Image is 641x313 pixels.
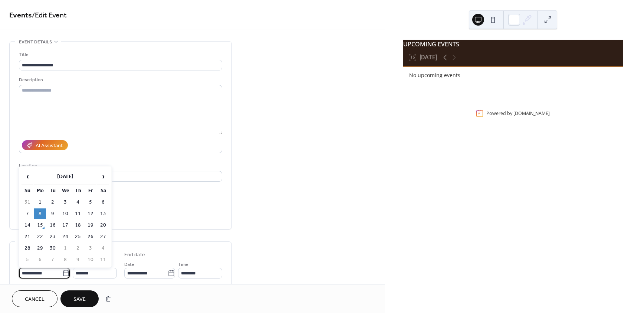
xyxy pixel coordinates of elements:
td: 7 [47,254,59,265]
td: 27 [97,231,109,242]
span: Date [124,261,134,268]
th: Su [22,185,33,196]
td: 15 [34,220,46,231]
td: 31 [22,197,33,208]
div: Powered by [486,110,550,116]
td: 21 [22,231,33,242]
td: 2 [47,197,59,208]
td: 25 [72,231,84,242]
div: Location [19,162,221,170]
th: We [59,185,71,196]
td: 6 [34,254,46,265]
button: Save [60,290,99,307]
td: 3 [85,243,96,254]
td: 3 [59,197,71,208]
th: Th [72,185,84,196]
td: 18 [72,220,84,231]
td: 8 [34,208,46,219]
td: 10 [85,254,96,265]
td: 26 [85,231,96,242]
td: 7 [22,208,33,219]
td: 22 [34,231,46,242]
td: 24 [59,231,71,242]
td: 11 [97,254,109,265]
div: End date [124,251,145,259]
span: Cancel [25,296,45,303]
div: Title [19,51,221,59]
td: 30 [47,243,59,254]
a: Events [9,8,32,23]
span: Event details [19,38,52,46]
td: 16 [47,220,59,231]
td: 5 [22,254,33,265]
div: No upcoming events [409,71,617,79]
span: ‹ [22,169,33,184]
span: Time [178,261,188,268]
a: [DOMAIN_NAME] [513,110,550,116]
td: 10 [59,208,71,219]
span: Save [73,296,86,303]
th: Mo [34,185,46,196]
td: 20 [97,220,109,231]
div: Description [19,76,221,84]
td: 2 [72,243,84,254]
td: 19 [85,220,96,231]
td: 29 [34,243,46,254]
td: 9 [47,208,59,219]
td: 1 [34,197,46,208]
button: AI Assistant [22,140,68,150]
span: › [98,169,109,184]
div: UPCOMING EVENTS [403,40,623,49]
button: Cancel [12,290,57,307]
td: 5 [85,197,96,208]
th: Fr [85,185,96,196]
td: 14 [22,220,33,231]
td: 28 [22,243,33,254]
td: 4 [97,243,109,254]
td: 6 [97,197,109,208]
th: [DATE] [34,169,96,185]
td: 9 [72,254,84,265]
td: 23 [47,231,59,242]
td: 17 [59,220,71,231]
td: 13 [97,208,109,219]
th: Tu [47,185,59,196]
td: 8 [59,254,71,265]
th: Sa [97,185,109,196]
td: 11 [72,208,84,219]
td: 4 [72,197,84,208]
div: AI Assistant [36,142,63,150]
span: / Edit Event [32,8,67,23]
td: 1 [59,243,71,254]
td: 12 [85,208,96,219]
